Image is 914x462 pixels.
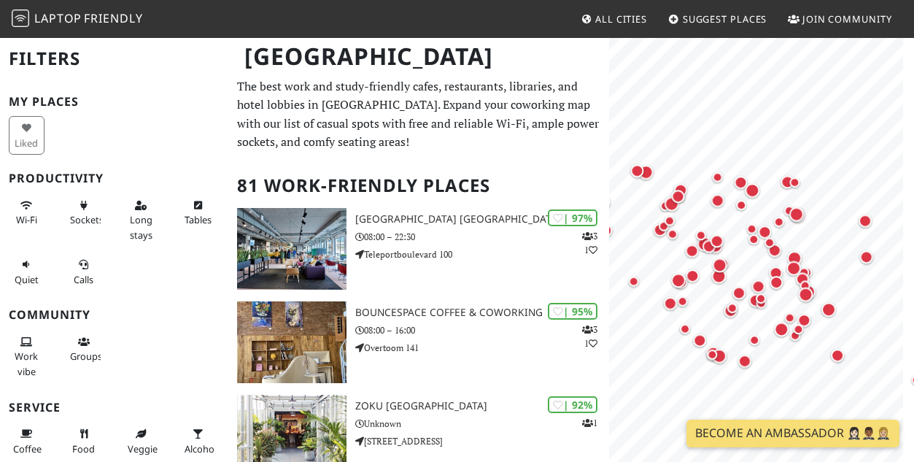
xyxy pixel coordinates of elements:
[732,173,751,192] div: Map marker
[123,193,159,247] button: Long stays
[664,226,681,243] div: Map marker
[828,346,847,365] div: Map marker
[9,401,220,415] h3: Service
[683,12,767,26] span: Suggest Places
[796,263,813,281] div: Map marker
[355,434,609,448] p: [STREET_ADDRESS]
[237,301,346,383] img: BounceSpace Coffee & Coworking
[733,196,751,214] div: Map marker
[668,270,689,290] div: Map marker
[636,162,657,182] div: Map marker
[66,193,101,232] button: Sockets
[683,241,702,260] div: Map marker
[709,168,727,185] div: Map marker
[9,193,44,232] button: Wi-Fi
[669,187,688,206] div: Map marker
[237,163,600,208] h2: 81 Work-Friendly Places
[788,204,808,225] div: Map marker
[228,301,609,383] a: BounceSpace Coffee & Coworking | 95% 31 BounceSpace Coffee & Coworking 08:00 – 16:00 Overtoom 141
[582,416,597,430] p: 1
[9,36,220,81] h2: Filters
[355,230,609,244] p: 08:00 – 22:30
[9,253,44,291] button: Quiet
[746,290,765,309] div: Map marker
[735,352,754,371] div: Map marker
[575,6,653,32] a: All Cities
[729,283,748,302] div: Map marker
[767,273,786,292] div: Map marker
[651,220,670,239] div: Map marker
[752,290,770,307] div: Map marker
[13,442,42,455] span: Coffee
[721,301,740,320] div: Map marker
[34,10,82,26] span: Laptop
[761,234,778,251] div: Map marker
[692,226,710,244] div: Map marker
[708,231,727,250] div: Map marker
[765,241,784,260] div: Map marker
[786,327,804,344] div: Map marker
[676,320,694,337] div: Map marker
[790,320,808,338] div: Map marker
[781,201,798,219] div: Map marker
[856,211,875,230] div: Map marker
[548,209,597,226] div: | 97%
[662,6,773,32] a: Suggest Places
[72,442,95,455] span: Food
[857,247,876,266] div: Map marker
[793,269,812,288] div: Map marker
[772,319,792,339] div: Map marker
[355,247,609,261] p: Teleportboulevard 100
[237,77,600,152] p: The best work and study-friendly cafes, restaurants, libraries, and hotel lobbies in [GEOGRAPHIC_...
[9,422,44,461] button: Coffee
[12,7,143,32] a: LaptopFriendly LaptopFriendly
[700,236,719,255] div: Map marker
[672,272,691,291] div: Map marker
[84,10,142,26] span: Friendly
[548,303,597,320] div: | 95%
[228,208,609,290] a: Aristo Meeting Center Amsterdam | 97% 31 [GEOGRAPHIC_DATA] [GEOGRAPHIC_DATA] 08:00 – 22:30 Telepo...
[704,346,721,363] div: Map marker
[745,231,763,248] div: Map marker
[746,331,764,349] div: Map marker
[128,442,158,455] span: Veggie
[237,208,346,290] img: Aristo Meeting Center Amsterdam
[9,308,220,322] h3: Community
[710,255,730,275] div: Map marker
[781,309,799,326] div: Map marker
[9,95,220,109] h3: My Places
[778,172,797,191] div: Map marker
[628,161,647,180] div: Map marker
[12,9,29,27] img: LaptopFriendly
[686,420,899,447] a: Become an Ambassador 🤵🏻‍♀️🤵🏾‍♂️🤵🏼‍♀️
[355,341,609,355] p: Overtoom 141
[15,273,39,286] span: Quiet
[797,277,814,294] div: Map marker
[709,266,729,286] div: Map marker
[683,266,702,285] div: Map marker
[674,293,692,310] div: Map marker
[749,277,768,296] div: Map marker
[185,213,212,226] span: Work-friendly tables
[743,220,761,237] div: Map marker
[770,213,788,231] div: Map marker
[185,442,217,455] span: Alcohol
[818,299,839,320] div: Map marker
[16,213,37,226] span: Stable Wi-Fi
[743,180,763,201] div: Map marker
[782,6,898,32] a: Join Community
[180,422,216,461] button: Alcohol
[786,204,807,224] div: Map marker
[9,172,220,185] h3: Productivity
[70,213,104,226] span: Power sockets
[691,331,710,350] div: Map marker
[756,223,775,242] div: Map marker
[625,272,643,290] div: Map marker
[355,323,609,337] p: 08:00 – 16:00
[708,191,727,210] div: Map marker
[703,343,724,363] div: Map marker
[70,350,102,363] span: Group tables
[355,307,609,319] h3: BounceSpace Coffee & Coworking
[66,422,101,461] button: Food
[657,197,674,215] div: Map marker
